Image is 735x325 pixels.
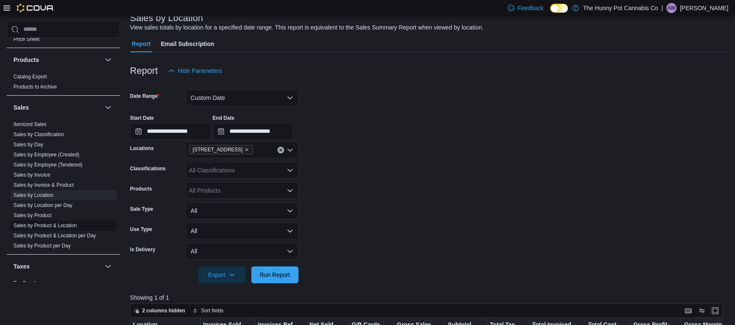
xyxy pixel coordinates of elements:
button: Sort fields [189,306,227,316]
span: Products to Archive [13,83,57,90]
a: Sales by Employee (Tendered) [13,162,83,168]
a: Itemized Sales [13,121,47,127]
button: Keyboard shortcuts [683,306,693,316]
span: 2 columns hidden [142,307,185,314]
h3: Products [13,56,39,64]
p: Showing 1 of 1 [130,293,728,302]
span: Run Report [260,271,290,279]
span: Sales by Invoice & Product [13,182,74,188]
button: Enter fullscreen [710,306,720,316]
span: Sales by Classification [13,131,64,138]
a: Sales by Product & Location [13,223,77,228]
div: Products [7,72,120,95]
a: Sales by Location per Day [13,202,72,208]
label: Products [130,185,152,192]
img: Cova [17,4,54,12]
p: The Hunny Pot Cannabis Co [583,3,658,13]
button: Taxes [13,262,101,271]
label: Start Date [130,115,154,121]
span: AW [667,3,675,13]
h3: Report [130,66,158,76]
span: Hide Parameters [178,67,222,75]
label: Sale Type [130,206,153,212]
a: Sales by Day [13,142,43,148]
label: Classifications [130,165,166,172]
p: | [661,3,663,13]
a: Sales by Classification [13,132,64,137]
div: Aidan Wrather [666,3,676,13]
a: Sales by Employee (Created) [13,152,80,158]
div: Taxes [7,278,120,302]
label: End Date [213,115,234,121]
button: Custom Date [186,89,298,106]
label: Use Type [130,226,152,233]
button: Sales [13,103,101,112]
button: 2 columns hidden [130,306,189,316]
h3: Sales by Location [130,13,203,23]
span: Sales by Day [13,141,43,148]
h3: Taxes [13,262,30,271]
input: Press the down key to open a popover containing a calendar. [130,123,211,140]
span: Sales by Employee (Tendered) [13,161,83,168]
button: All [186,223,298,239]
a: Sales by Invoice & Product [13,182,74,188]
button: Hide Parameters [165,62,226,79]
h3: Sales [13,103,29,112]
button: Taxes [103,261,113,271]
div: View sales totals by location for a specified date range. This report is equivalent to the Sales ... [130,23,484,32]
span: Price Sheet [13,36,40,43]
a: Catalog Export [13,74,47,80]
input: Press the down key to open a popover containing a calendar. [213,123,293,140]
a: Sales by Product [13,212,52,218]
a: Tax Details [13,280,38,286]
span: Catalog Export [13,73,47,80]
button: Products [103,55,113,65]
button: Remove 145 Silver Reign Dr from selection in this group [244,147,249,152]
a: Products to Archive [13,84,57,90]
button: Open list of options [287,167,293,174]
button: Open list of options [287,147,293,153]
button: Open list of options [287,187,293,194]
div: Sales [7,119,120,254]
button: Clear input [277,147,284,153]
a: Sales by Location [13,192,53,198]
span: Sort fields [201,307,224,314]
span: Sales by Employee (Created) [13,151,80,158]
a: Sales by Invoice [13,172,50,178]
button: Export [198,266,245,283]
span: Sales by Product per Day [13,242,71,249]
a: Price Sheet [13,36,40,42]
span: Feedback [518,4,543,12]
span: Report [132,35,151,52]
label: Locations [130,145,154,152]
button: Run Report [251,266,298,283]
button: All [186,202,298,219]
span: Sales by Invoice [13,172,50,178]
button: Sales [103,102,113,113]
input: Dark Mode [550,4,568,13]
span: Sales by Product & Location per Day [13,232,96,239]
span: [STREET_ADDRESS] [193,145,243,154]
button: Display options [697,306,707,316]
button: Products [13,56,101,64]
span: Sales by Product & Location [13,222,77,229]
p: [PERSON_NAME] [680,3,728,13]
span: Itemized Sales [13,121,47,128]
label: Date Range [130,93,160,99]
a: Sales by Product per Day [13,243,71,249]
span: Export [203,266,240,283]
span: Email Subscription [161,35,214,52]
a: Sales by Product & Location per Day [13,233,96,239]
label: Is Delivery [130,246,155,253]
div: Pricing [7,34,120,48]
button: All [186,243,298,260]
span: 145 Silver Reign Dr [189,145,253,154]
